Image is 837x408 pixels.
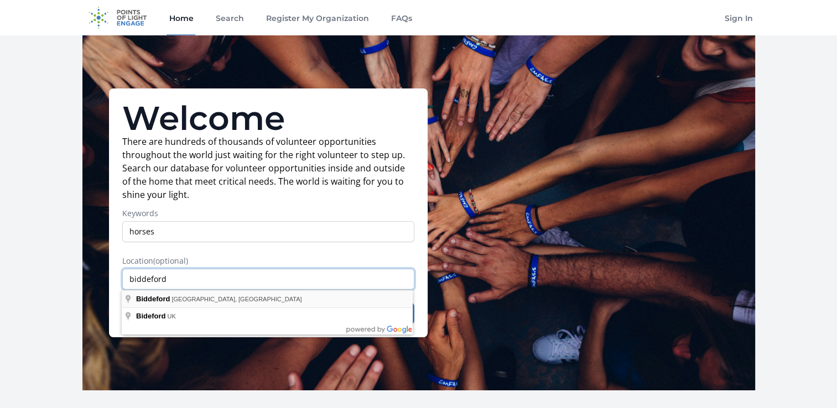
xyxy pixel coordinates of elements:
[171,296,301,302] span: [GEOGRAPHIC_DATA], [GEOGRAPHIC_DATA]
[122,255,414,266] label: Location
[122,102,414,135] h1: Welcome
[122,208,414,219] label: Keywords
[122,135,414,201] p: There are hundreds of thousands of volunteer opportunities throughout the world just waiting for ...
[167,313,175,320] span: UK
[136,312,165,320] span: Bideford
[122,269,414,290] input: Enter a location
[136,295,170,303] span: Biddeford
[153,255,188,266] span: (optional)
